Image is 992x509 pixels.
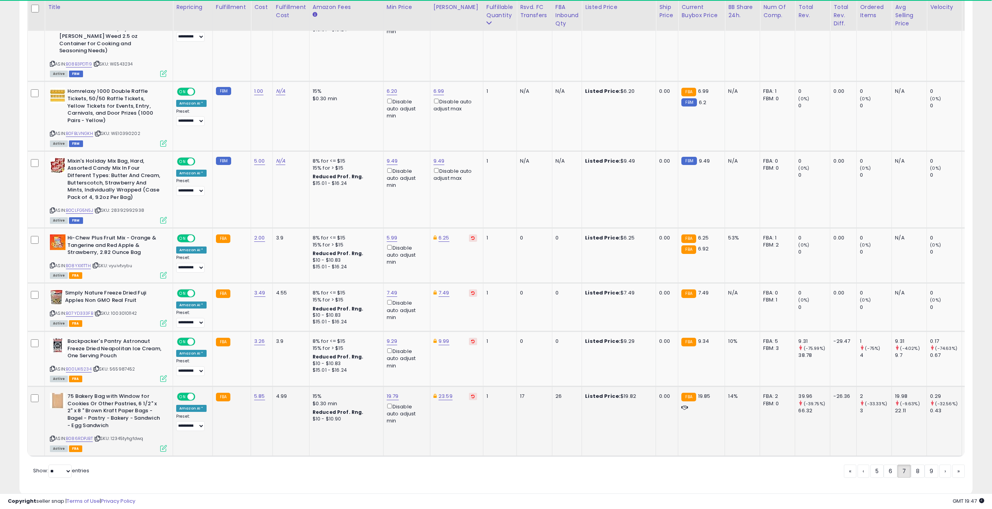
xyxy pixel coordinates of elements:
div: 19.98 [895,393,927,400]
b: Reduced Prof. Rng. [313,250,364,257]
div: FBA: 2 [763,393,789,400]
div: Preset: [176,255,207,273]
a: 1.00 [254,87,263,95]
a: 6.20 [387,87,398,95]
span: | SKU: WE10390202 [94,130,140,137]
div: $9.29 [585,338,650,345]
div: 10% [728,338,754,345]
div: 1 [486,393,511,400]
div: 0 [798,248,830,255]
div: 1 [486,158,511,165]
b: Listed Price: [585,337,621,345]
div: Disable auto adjust min [387,243,424,266]
b: Listed Price: [585,392,621,400]
div: N/A [555,158,576,165]
small: (-75.99%) [804,345,825,351]
span: 7.49 [698,289,709,296]
div: 0 [930,158,962,165]
div: Fulfillment [216,3,248,11]
div: 0 [520,338,546,345]
div: 8% for <= $15 [313,234,377,241]
b: Reduced Prof. Rng. [313,353,364,360]
div: Preset: [176,178,207,196]
a: 6.99 [433,87,444,95]
small: FBM [216,87,231,95]
span: ON [178,89,187,95]
div: 4.99 [276,393,303,400]
div: N/A [728,289,754,296]
div: Fulfillment Cost [276,3,306,20]
small: (0%) [798,96,809,102]
small: FBA [681,88,696,96]
div: 0.67 [930,352,962,359]
b: Homrelaxy 1000 Double Raffle Tickets, 50/50 Raffle Tickets, Yellow Tickets for Events, Entry, Car... [67,88,162,126]
div: FBM: 2 [763,241,789,248]
span: › [944,467,946,475]
div: 0 [520,289,546,296]
b: Hi-Chew Plus Fruit Mix - Orange & Tangerine and Red Apple & Strawberry, 2.82 Ounce Bag [67,234,162,258]
div: FBM: 1 [763,296,789,303]
span: | SKU: 565987452 [93,366,135,372]
span: FBA [69,272,82,279]
a: B07YD333FB [66,310,93,317]
div: FBA: 5 [763,338,789,345]
div: N/A [895,289,921,296]
div: 0 [930,102,962,109]
div: 0 [930,248,962,255]
span: 19.85 [698,392,711,400]
div: N/A [555,88,576,95]
span: « [849,467,851,475]
div: 9.31 [798,338,830,345]
div: 0 [798,234,830,241]
div: Disable auto adjust min [387,298,424,321]
div: Disable auto adjust min [387,402,424,425]
span: OFF [194,158,207,165]
span: FBM [69,71,83,77]
small: (-39.75%) [804,401,825,407]
div: 1 [486,234,511,241]
div: FBM: 0 [763,165,789,172]
div: FBM: 3 [763,345,789,352]
span: All listings currently available for purchase on Amazon [50,140,68,147]
div: $19.82 [585,393,650,400]
div: 26 [555,393,576,400]
div: N/A [895,158,921,165]
div: 2 [860,393,891,400]
div: $10 - $10.83 [313,312,377,319]
a: 3.26 [254,337,265,345]
span: All listings currently available for purchase on Amazon [50,376,68,382]
div: 15% for > $15 [313,345,377,352]
img: 51F0R316IIL._SL40_.jpg [50,158,65,173]
div: Min Price [387,3,427,11]
small: FBM [681,157,697,165]
a: 19.79 [387,392,399,400]
span: ON [178,235,187,242]
small: (0%) [798,242,809,248]
a: 5.99 [387,234,398,242]
small: FBA [681,289,696,298]
b: Mixin's Holiday Mix Bag, Hard, Assorted Candy Mix In Four Different Types: Butter And Cream, Butt... [67,158,162,203]
div: 15% [313,393,377,400]
div: 53% [728,234,754,241]
span: 9.49 [699,157,710,165]
span: 6.25 [698,234,709,241]
div: 1 [486,88,511,95]
div: $10 - $10.83 [313,360,377,367]
small: (0%) [860,165,871,171]
div: 0.00 [659,234,672,241]
div: 0 [520,234,546,241]
div: N/A [728,88,754,95]
div: ASIN: [50,4,167,76]
div: 38.78 [798,352,830,359]
a: 9.49 [433,157,445,165]
b: 75 Bakery Bag with Window for Cookies Or Other Pastries, 6 1/2" x 2" x 8 " Brown Kraft Paper Bags... [67,393,162,431]
small: (-33.33%) [865,401,887,407]
small: (0%) [798,165,809,171]
span: OFF [194,290,207,297]
a: B0CLFG5N5J [66,207,93,214]
div: 0 [860,88,891,95]
div: Amazon Fees [313,3,380,11]
small: (-32.56%) [935,401,957,407]
div: 0.00 [833,88,851,95]
span: ‹ [863,467,864,475]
